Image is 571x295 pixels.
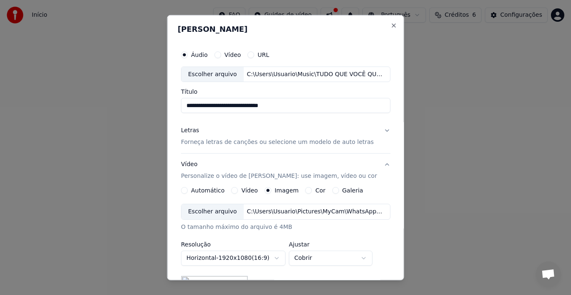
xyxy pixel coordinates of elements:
label: Vídeo [224,51,241,57]
button: LetrasForneça letras de canções ou selecione um modelo de auto letras [181,120,390,153]
label: Galeria [342,187,363,193]
p: Personalize o vídeo de [PERSON_NAME]: use imagem, vídeo ou cor [181,172,377,180]
p: Forneça letras de canções ou selecione um modelo de auto letras [181,138,374,146]
div: Escolher arquivo [181,204,244,219]
label: Automático [191,187,224,193]
label: Ajustar [289,241,372,247]
h2: [PERSON_NAME] [178,25,394,33]
label: Cor [315,187,325,193]
label: Título [181,89,390,95]
label: Vídeo [241,187,258,193]
label: Áudio [191,51,208,57]
div: C:\Users\Usuario\Music\TUDO QUE VOCÊ QUISER [PERSON_NAME].mp3 [243,70,385,78]
label: Resolução [181,241,285,247]
label: URL [257,51,269,57]
div: C:\Users\Usuario\Pictures\MyCam\WhatsApp Image [DATE] 20.40.44.jpeg [243,208,385,216]
label: Imagem [274,187,298,193]
button: VídeoPersonalize o vídeo de [PERSON_NAME]: use imagem, vídeo ou cor [181,154,390,187]
div: Letras [181,126,199,135]
div: Escolher arquivo [181,67,244,82]
div: O tamanho máximo do arquivo é 4MB [181,223,390,231]
div: Vídeo [181,160,377,180]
